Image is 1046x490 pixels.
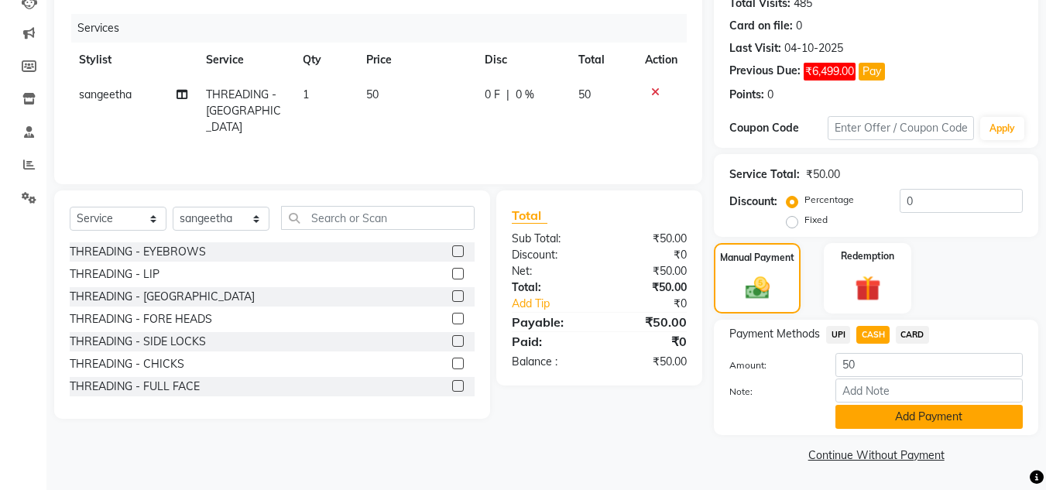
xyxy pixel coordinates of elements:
[859,63,885,81] button: Pay
[804,193,854,207] label: Percentage
[197,43,293,77] th: Service
[717,447,1035,464] a: Continue Without Payment
[718,385,823,399] label: Note:
[599,231,698,247] div: ₹50.00
[729,194,777,210] div: Discount:
[70,266,159,283] div: THREADING - LIP
[569,43,636,77] th: Total
[729,87,764,103] div: Points:
[500,354,599,370] div: Balance :
[835,379,1023,403] input: Add Note
[796,18,802,34] div: 0
[516,87,534,103] span: 0 %
[729,18,793,34] div: Card on file:
[841,249,894,263] label: Redemption
[599,332,698,351] div: ₹0
[512,207,547,224] span: Total
[729,326,820,342] span: Payment Methods
[500,231,599,247] div: Sub Total:
[70,379,200,395] div: THREADING - FULL FACE
[281,206,475,230] input: Search or Scan
[70,244,206,260] div: THREADING - EYEBROWS
[729,40,781,57] div: Last Visit:
[500,296,616,312] a: Add Tip
[70,43,197,77] th: Stylist
[767,87,773,103] div: 0
[738,274,777,302] img: _cash.svg
[599,313,698,331] div: ₹50.00
[784,40,843,57] div: 04-10-2025
[896,326,929,344] span: CARD
[729,166,800,183] div: Service Total:
[835,353,1023,377] input: Amount
[500,247,599,263] div: Discount:
[599,354,698,370] div: ₹50.00
[506,87,509,103] span: |
[500,279,599,296] div: Total:
[980,117,1024,140] button: Apply
[500,332,599,351] div: Paid:
[366,87,379,101] span: 50
[475,43,569,77] th: Disc
[206,87,281,134] span: THREADING - [GEOGRAPHIC_DATA]
[485,87,500,103] span: 0 F
[357,43,475,77] th: Price
[500,263,599,279] div: Net:
[718,358,823,372] label: Amount:
[804,213,828,227] label: Fixed
[828,116,974,140] input: Enter Offer / Coupon Code
[500,313,599,331] div: Payable:
[70,356,184,372] div: THREADING - CHICKS
[826,326,850,344] span: UPI
[835,405,1023,429] button: Add Payment
[578,87,591,101] span: 50
[79,87,132,101] span: sangeetha
[599,247,698,263] div: ₹0
[804,63,856,81] span: ₹6,499.00
[70,334,206,350] div: THREADING - SIDE LOCKS
[303,87,309,101] span: 1
[71,14,698,43] div: Services
[729,120,827,136] div: Coupon Code
[856,326,890,344] span: CASH
[70,311,212,327] div: THREADING - FORE HEADS
[806,166,840,183] div: ₹50.00
[720,251,794,265] label: Manual Payment
[616,296,699,312] div: ₹0
[847,272,889,304] img: _gift.svg
[70,289,255,305] div: THREADING - [GEOGRAPHIC_DATA]
[599,263,698,279] div: ₹50.00
[293,43,358,77] th: Qty
[729,63,801,81] div: Previous Due:
[599,279,698,296] div: ₹50.00
[636,43,687,77] th: Action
